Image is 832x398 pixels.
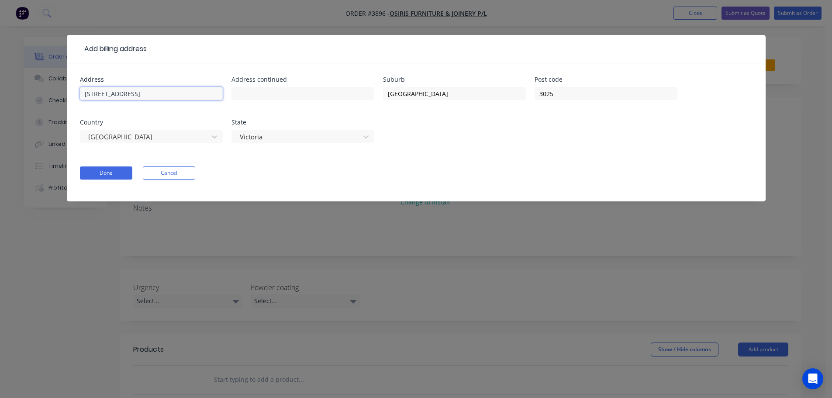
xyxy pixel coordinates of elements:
div: Address continued [231,76,374,83]
div: Post code [535,76,677,83]
button: Cancel [143,166,195,180]
div: Address [80,76,223,83]
div: Suburb [383,76,526,83]
button: Done [80,166,132,180]
div: Open Intercom Messenger [802,368,823,389]
div: State [231,119,374,125]
div: Add billing address [80,44,147,54]
div: Country [80,119,223,125]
